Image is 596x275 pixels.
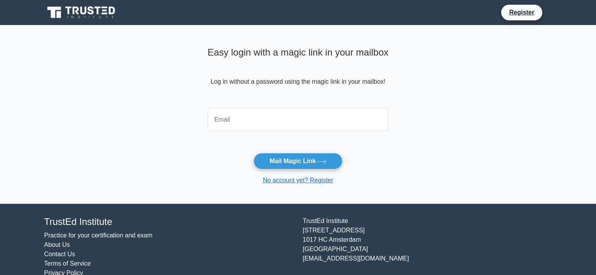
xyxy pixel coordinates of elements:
button: Mail Magic Link [254,153,342,169]
div: Log in without a password using the magic link in your mailbox! [208,44,389,105]
a: Register [504,7,539,17]
a: No account yet? Register [263,177,333,183]
h4: TrustEd Institute [44,216,293,228]
a: About Us [44,241,70,248]
h4: Easy login with a magic link in your mailbox [208,47,389,58]
a: Practice for your certification and exam [44,232,153,239]
a: Terms of Service [44,260,91,267]
input: Email [208,108,389,131]
a: Contact Us [44,251,75,257]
